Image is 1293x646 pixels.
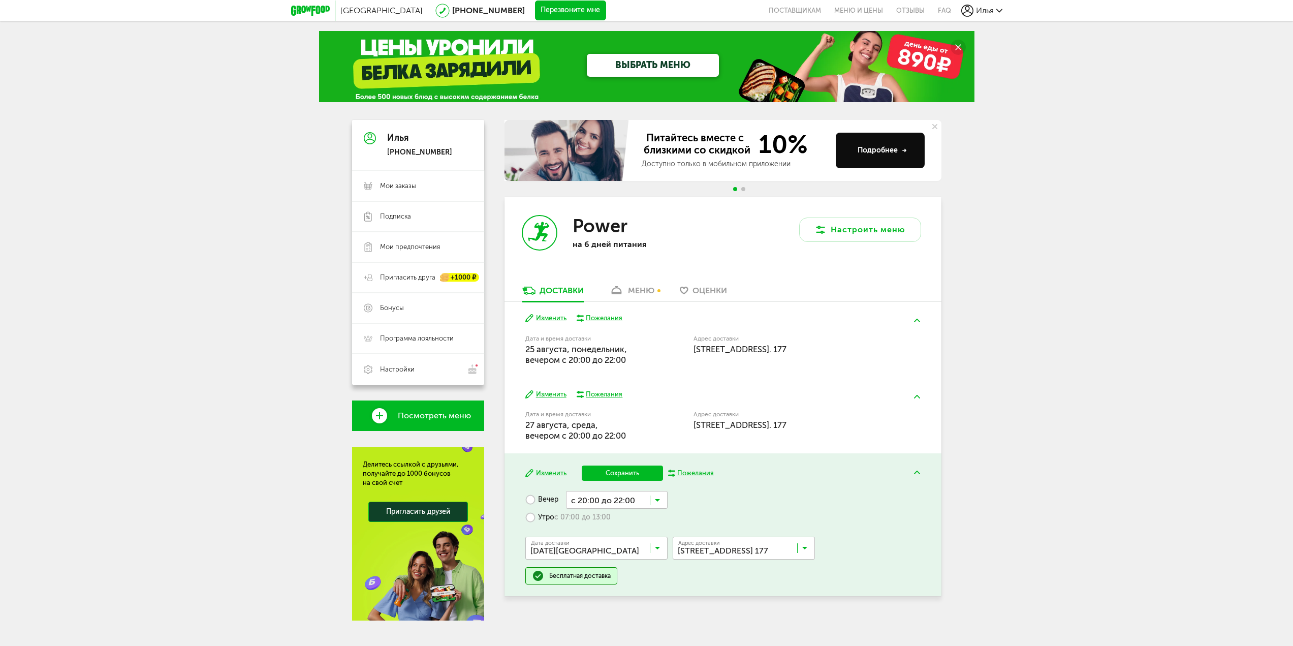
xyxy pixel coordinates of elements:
[504,120,632,181] img: family-banner.579af9d.jpg
[836,133,925,168] button: Подробнее
[554,513,611,522] span: с 07:00 до 13:00
[799,218,921,242] button: Настроить меню
[678,540,720,546] span: Адрес доставки
[380,303,404,313] span: Бонусы
[380,212,411,221] span: Подписка
[540,286,584,295] div: Доставки
[387,133,452,143] div: Илья
[440,273,479,282] div: +1000 ₽
[380,181,416,191] span: Мои заказы
[586,314,622,323] div: Пожелания
[587,54,719,77] a: ВЫБРАТЬ МЕНЮ
[642,132,752,157] span: Питайтесь вместе с близкими со скидкой
[525,314,566,323] button: Изменить
[914,319,920,322] img: arrow-up-green.5eb5f82.svg
[858,145,907,156] div: Подробнее
[577,314,623,323] button: Пожелания
[525,390,566,399] button: Изменить
[914,471,920,474] img: arrow-up-green.5eb5f82.svg
[525,336,642,342] label: Дата и время доставки
[340,6,423,15] span: [GEOGRAPHIC_DATA]
[741,187,745,191] span: Go to slide 2
[352,323,484,354] a: Программа лояльности
[525,509,611,527] label: Утро
[380,242,440,252] span: Мои предпочтения
[582,466,663,481] button: Сохранить
[368,502,468,522] a: Пригласить друзей
[573,239,705,249] p: на 6 дней питания
[628,286,654,295] div: меню
[976,6,994,15] span: Илья
[573,215,627,237] h3: Power
[604,285,659,301] a: меню
[693,344,786,354] span: [STREET_ADDRESS]. 177
[363,460,474,487] div: Делитесь ссылкой с друзьями, получайте до 1000 бонусов на свой счет
[352,201,484,232] a: Подписка
[352,171,484,201] a: Мои заказы
[675,285,732,301] a: Оценки
[668,469,714,478] button: Пожелания
[642,159,828,169] div: Доступно только в мобильном приложении
[693,336,883,342] label: Адрес доставки
[677,469,714,478] div: Пожелания
[380,273,435,282] span: Пригласить друга
[577,390,623,399] button: Пожелания
[352,354,484,385] a: Настройки
[549,572,611,580] div: Бесплатная доставка
[914,395,920,398] img: arrow-up-green.5eb5f82.svg
[586,390,622,399] div: Пожелания
[352,293,484,323] a: Бонусы
[532,570,544,582] img: done.51a953a.svg
[525,491,558,509] label: Вечер
[452,6,525,15] a: [PHONE_NUMBER]
[535,1,606,21] button: Перезвоните мне
[693,420,786,430] span: [STREET_ADDRESS]. 177
[692,286,727,295] span: Оценки
[525,344,627,365] span: 25 августа, понедельник, вечером c 20:00 до 22:00
[531,540,570,546] span: Дата доставки
[352,262,484,293] a: Пригласить друга +1000 ₽
[733,187,737,191] span: Go to slide 1
[752,132,808,157] span: 10%
[525,420,626,441] span: 27 августа, среда, вечером c 20:00 до 22:00
[398,411,471,420] span: Посмотреть меню
[352,232,484,262] a: Мои предпочтения
[380,334,454,343] span: Программа лояльности
[525,412,642,417] label: Дата и время доставки
[380,365,415,374] span: Настройки
[525,469,566,478] button: Изменить
[517,285,589,301] a: Доставки
[352,401,484,431] a: Посмотреть меню
[693,412,883,417] label: Адрес доставки
[387,148,452,157] div: [PHONE_NUMBER]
